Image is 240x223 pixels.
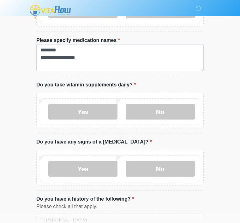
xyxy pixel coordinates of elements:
label: Yes [48,104,117,120]
label: Yes [48,161,117,177]
label: Do you have any signs of a [MEDICAL_DATA]? [36,138,152,146]
label: Do you take vitamin supplements daily? [36,81,136,89]
label: No [126,104,195,120]
label: Please specify medication names [36,37,120,44]
label: No [126,161,195,177]
label: Do you have a history of the following? [36,195,134,203]
div: Please check all that apply. [36,203,204,210]
img: Vitaflow IV Hydration and Health Logo [30,5,71,19]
